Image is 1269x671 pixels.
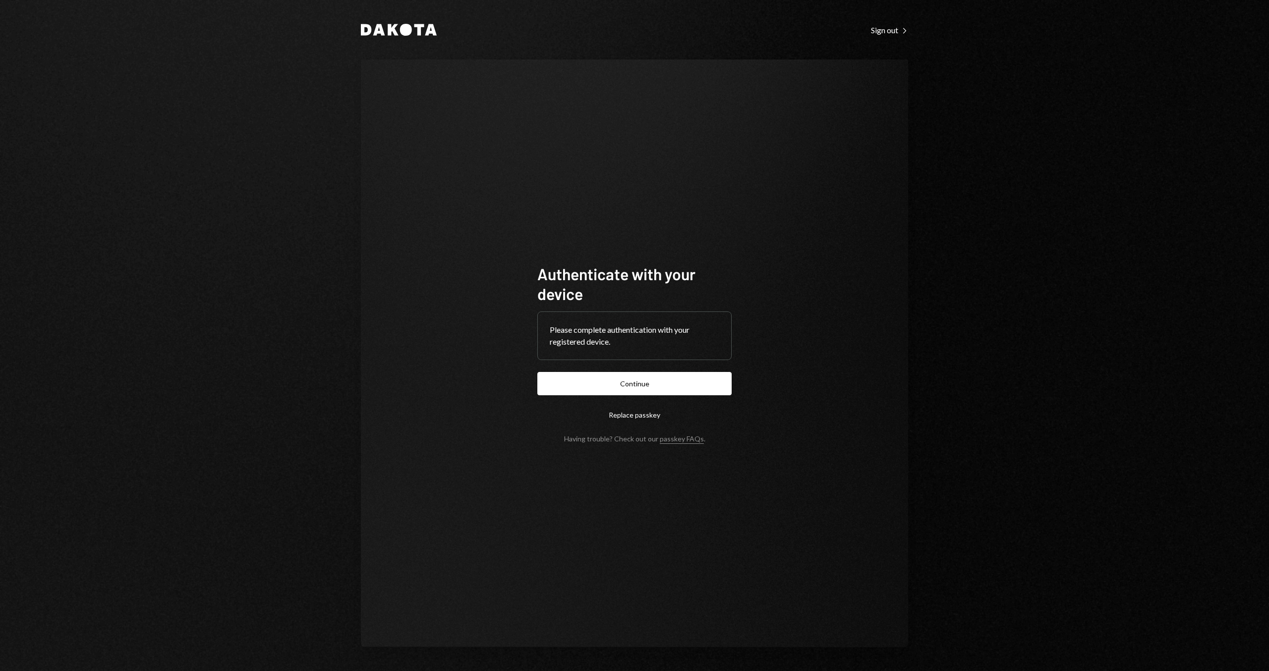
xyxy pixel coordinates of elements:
div: Please complete authentication with your registered device. [550,324,719,348]
h1: Authenticate with your device [537,264,732,304]
button: Replace passkey [537,403,732,427]
a: passkey FAQs [660,434,704,444]
a: Sign out [871,24,908,35]
div: Having trouble? Check out our . [564,434,705,443]
div: Sign out [871,25,908,35]
button: Continue [537,372,732,395]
